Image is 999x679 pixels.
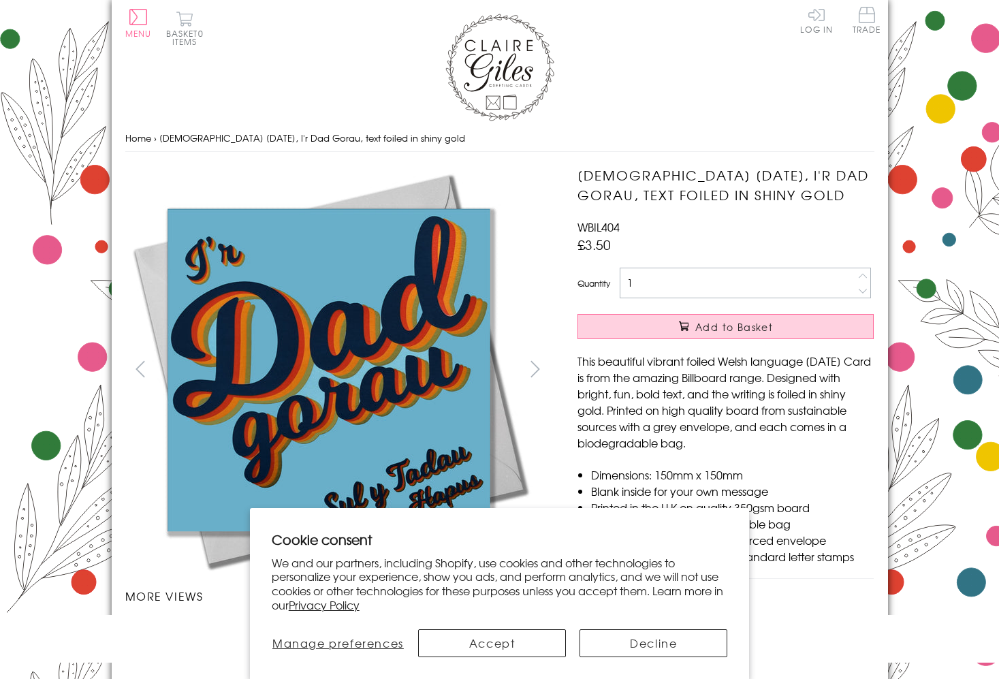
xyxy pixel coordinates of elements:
h3: More views [125,588,551,604]
span: Menu [125,27,152,40]
button: prev [125,353,156,384]
span: WBIL404 [577,219,620,235]
a: Home [125,131,151,144]
span: › [154,131,157,144]
span: [DEMOGRAPHIC_DATA] [DATE], I'r Dad Gorau, text foiled in shiny gold [159,131,465,144]
nav: breadcrumbs [125,125,874,153]
button: Manage preferences [272,629,405,657]
span: Manage preferences [272,635,404,651]
li: Blank inside for your own message [591,483,874,499]
button: next [520,353,550,384]
button: Accept [418,629,566,657]
span: Add to Basket [695,320,773,334]
li: Dimensions: 150mm x 150mm [591,467,874,483]
img: Claire Giles Greetings Cards [445,14,554,121]
a: Privacy Policy [289,597,360,613]
li: Printed in the U.K on quality 350gsm board [591,499,874,516]
a: Log In [800,7,833,33]
span: Trade [853,7,881,33]
button: Add to Basket [577,314,874,339]
button: Menu [125,9,152,37]
img: Welsh Father's Day, I'r Dad Gorau, text foiled in shiny gold [125,165,534,574]
h2: Cookie consent [272,530,728,549]
a: Trade [853,7,881,36]
span: 0 items [172,27,204,48]
h1: [DEMOGRAPHIC_DATA] [DATE], I'r Dad Gorau, text foiled in shiny gold [577,165,874,205]
button: Basket0 items [166,11,204,46]
p: We and our partners, including Shopify, use cookies and other technologies to personalize your ex... [272,556,728,612]
span: £3.50 [577,235,611,254]
p: This beautiful vibrant foiled Welsh language [DATE] Card is from the amazing Billboard range. Des... [577,353,874,451]
label: Quantity [577,277,610,289]
button: Decline [580,629,727,657]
